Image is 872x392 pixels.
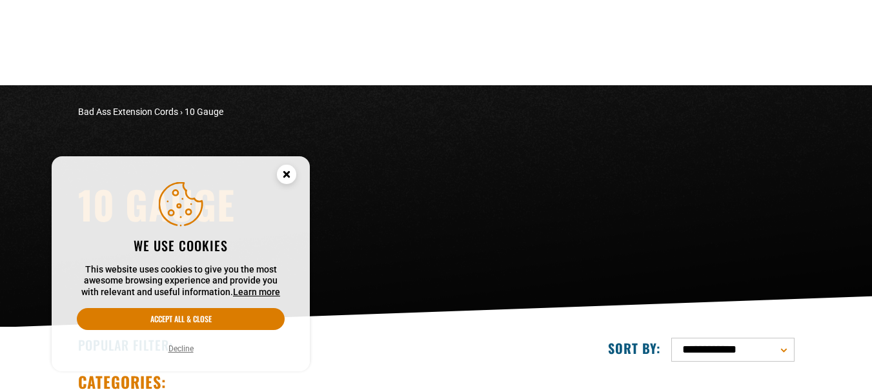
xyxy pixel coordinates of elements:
a: Learn more [233,287,280,297]
p: This website uses cookies to give you the most awesome browsing experience and provide you with r... [77,264,285,298]
a: Bad Ass Extension Cords [78,107,178,117]
button: Accept all & close [77,308,285,330]
h2: We use cookies [77,237,285,254]
nav: breadcrumbs [78,105,549,119]
label: Sort by: [608,340,661,356]
span: › [180,107,183,117]
h1: 10 Gauge [78,185,549,223]
button: Decline [165,342,198,355]
aside: Cookie Consent [52,156,310,372]
h2: Categories: [78,372,167,392]
span: 10 Gauge [185,107,223,117]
